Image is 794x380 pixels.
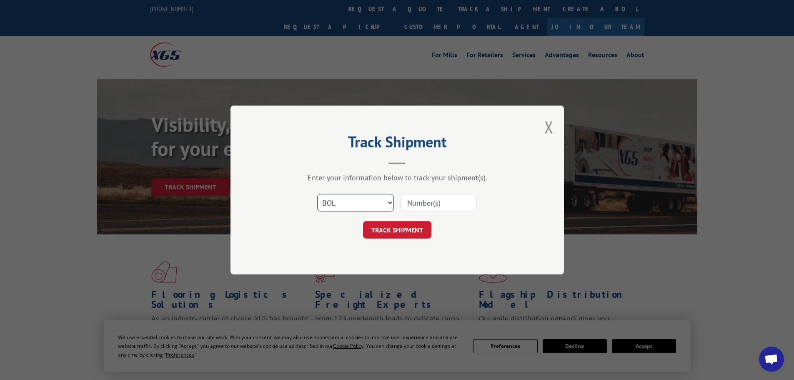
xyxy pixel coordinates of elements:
button: TRACK SHIPMENT [363,221,431,239]
input: Number(s) [400,194,477,211]
h2: Track Shipment [272,136,522,152]
button: Close modal [544,116,554,138]
div: Enter your information below to track your shipment(s). [272,173,522,182]
div: Open chat [759,347,784,372]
